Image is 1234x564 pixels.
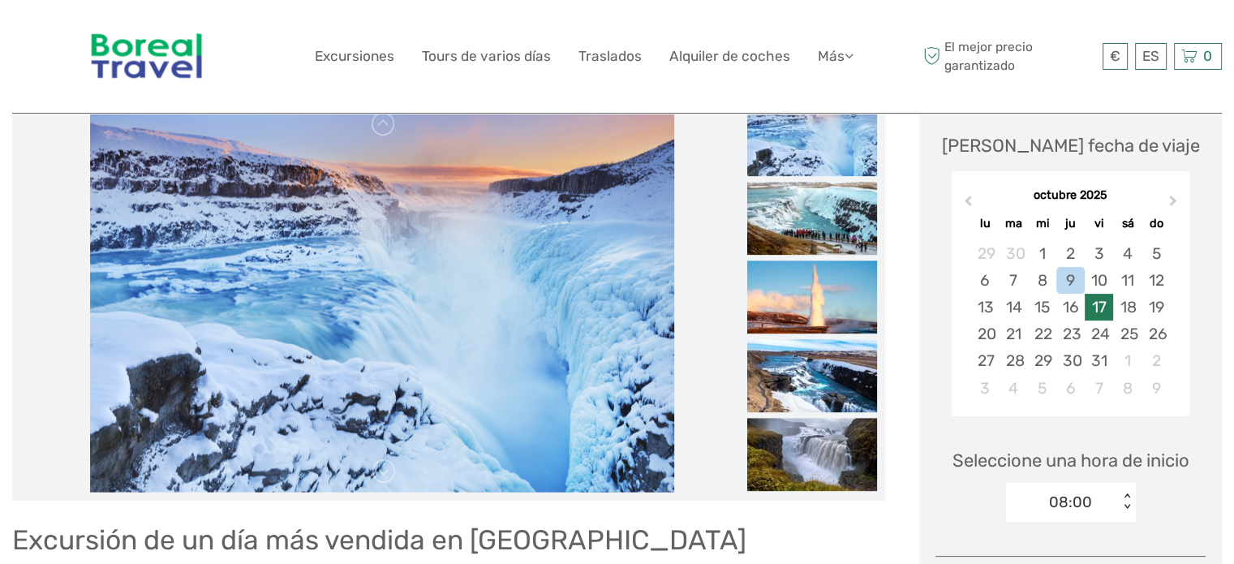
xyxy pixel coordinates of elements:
button: Previous Month [953,192,979,217]
div: ES [1135,43,1167,70]
p: We're away right now. Please check back later! [23,28,183,41]
div: Choose domingo, 9 de noviembre de 2025 [1142,375,1171,402]
img: 1cf7827d33cc4243a6664a2d58bbd7ab_slider_thumbnail.jpg [747,339,877,412]
div: ju [1056,213,1085,235]
div: Choose martes, 4 de noviembre de 2025 [1000,375,1028,402]
div: Choose miércoles, 22 de octubre de 2025 [1028,321,1056,347]
div: sá [1113,213,1142,235]
div: Choose domingo, 12 de octubre de 2025 [1142,267,1171,294]
div: Choose lunes, 3 de noviembre de 2025 [970,375,999,402]
img: 2858cc82e5a746d291d56d413d2c8506_slider_thumbnail.jpg [747,103,877,176]
div: [PERSON_NAME] fecha de viaje [942,133,1200,158]
span: Seleccione una hora de inicio [952,448,1189,473]
div: Choose jueves, 6 de noviembre de 2025 [1056,375,1085,402]
div: Choose martes, 30 de septiembre de 2025 [1000,240,1028,267]
div: Choose sábado, 11 de octubre de 2025 [1113,267,1142,294]
h1: Excursión de un día más vendida en [GEOGRAPHIC_DATA] [12,523,885,557]
img: 52fc39272a574f94b02883c78565deeb_slider_thumbnail.jpg [747,260,877,334]
img: 346-854fea8c-10b9-4d52-aacf-0976180d9f3a_logo_big.jpg [80,12,213,101]
div: Choose jueves, 16 de octubre de 2025 [1056,294,1085,321]
div: < > [1120,493,1134,510]
div: Choose sábado, 18 de octubre de 2025 [1113,294,1142,321]
img: b95fbf40f6eb48b1835bd6e9f9e4a15b_slider_thumbnail.jpg [747,182,877,255]
img: 2858cc82e5a746d291d56d413d2c8506_main_slider.jpg [90,103,674,493]
div: Choose viernes, 31 de octubre de 2025 [1085,347,1113,374]
div: Choose jueves, 2 de octubre de 2025 [1056,240,1085,267]
div: Choose sábado, 8 de noviembre de 2025 [1113,375,1142,402]
span: € [1110,48,1120,64]
a: Alquiler de coches [669,45,790,68]
div: lu [970,213,999,235]
div: Choose domingo, 26 de octubre de 2025 [1142,321,1171,347]
div: do [1142,213,1171,235]
div: octubre 2025 [952,187,1189,205]
img: 614cd9e667d54815a3d896d2357174d7_slider_thumbnail.jpg [747,418,877,491]
div: Choose domingo, 19 de octubre de 2025 [1142,294,1171,321]
div: Choose jueves, 9 de octubre de 2025 [1056,267,1085,294]
div: Choose miércoles, 8 de octubre de 2025 [1028,267,1056,294]
div: Choose miércoles, 29 de octubre de 2025 [1028,347,1056,374]
div: Choose jueves, 23 de octubre de 2025 [1056,321,1085,347]
span: El mejor precio garantizado [919,38,1099,74]
div: Choose miércoles, 1 de octubre de 2025 [1028,240,1056,267]
div: Choose sábado, 25 de octubre de 2025 [1113,321,1142,347]
button: Open LiveChat chat widget [187,25,206,45]
div: Choose martes, 28 de octubre de 2025 [1000,347,1028,374]
div: Choose miércoles, 15 de octubre de 2025 [1028,294,1056,321]
button: Next Month [1162,192,1188,217]
a: Más [818,45,853,68]
div: Choose martes, 7 de octubre de 2025 [1000,267,1028,294]
div: month 2025-10 [957,240,1185,402]
div: ma [1000,213,1028,235]
div: Choose viernes, 17 de octubre de 2025 [1085,294,1113,321]
div: Choose viernes, 10 de octubre de 2025 [1085,267,1113,294]
a: Traslados [578,45,642,68]
div: Choose lunes, 20 de octubre de 2025 [970,321,999,347]
div: Choose viernes, 3 de octubre de 2025 [1085,240,1113,267]
div: Choose sábado, 4 de octubre de 2025 [1113,240,1142,267]
div: Choose martes, 21 de octubre de 2025 [1000,321,1028,347]
div: Choose sábado, 1 de noviembre de 2025 [1113,347,1142,374]
div: Choose miércoles, 5 de noviembre de 2025 [1028,375,1056,402]
div: Choose lunes, 13 de octubre de 2025 [970,294,999,321]
div: Choose domingo, 5 de octubre de 2025 [1142,240,1171,267]
a: Excursiones [315,45,394,68]
a: Tours de varios días [422,45,551,68]
div: Choose lunes, 27 de octubre de 2025 [970,347,999,374]
div: Choose martes, 14 de octubre de 2025 [1000,294,1028,321]
div: vi [1085,213,1113,235]
div: Choose lunes, 6 de octubre de 2025 [970,267,999,294]
div: Choose viernes, 24 de octubre de 2025 [1085,321,1113,347]
div: 08:00 [1049,492,1092,513]
div: Choose domingo, 2 de noviembre de 2025 [1142,347,1171,374]
div: Choose viernes, 7 de noviembre de 2025 [1085,375,1113,402]
div: Choose jueves, 30 de octubre de 2025 [1056,347,1085,374]
div: Choose lunes, 29 de septiembre de 2025 [970,240,999,267]
span: 0 [1201,48,1215,64]
div: mi [1028,213,1056,235]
